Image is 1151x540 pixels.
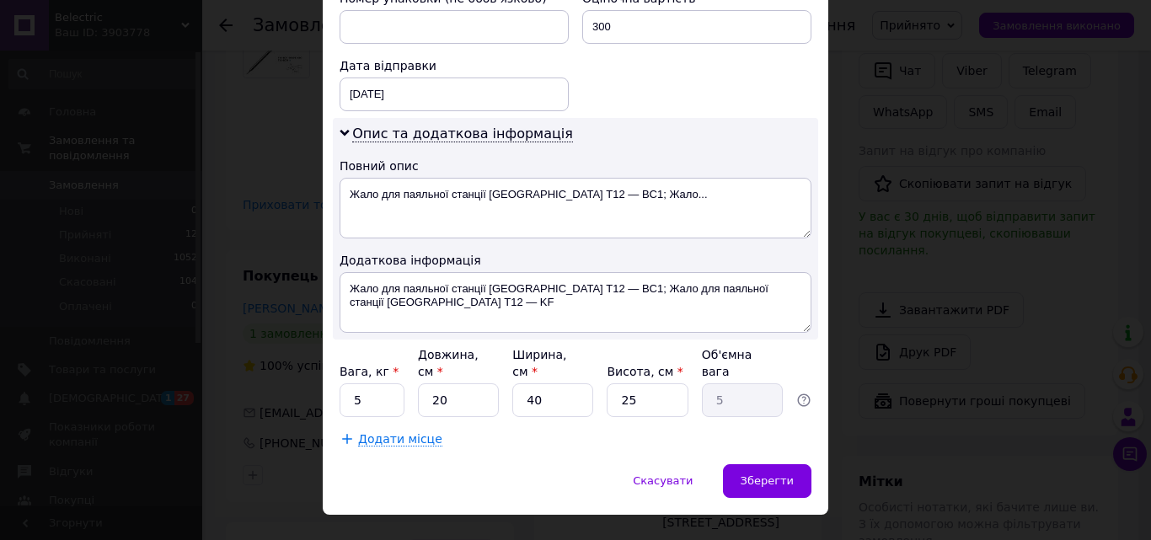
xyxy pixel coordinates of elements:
[340,272,811,333] textarea: Жало для паяльної станції [GEOGRAPHIC_DATA] T12 — BC1; Жало для паяльної станції [GEOGRAPHIC_DATA...
[418,348,479,378] label: Довжина, см
[633,474,693,487] span: Скасувати
[340,57,569,74] div: Дата відправки
[741,474,794,487] span: Зберегти
[358,432,442,446] span: Додати місце
[702,346,783,380] div: Об'ємна вага
[340,365,399,378] label: Вага, кг
[340,158,811,174] div: Повний опис
[340,252,811,269] div: Додаткова інформація
[607,365,683,378] label: Висота, см
[340,178,811,238] textarea: Жало для паяльної станції [GEOGRAPHIC_DATA] T12 — BC1; Жало...
[512,348,566,378] label: Ширина, см
[352,126,573,142] span: Опис та додаткова інформація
